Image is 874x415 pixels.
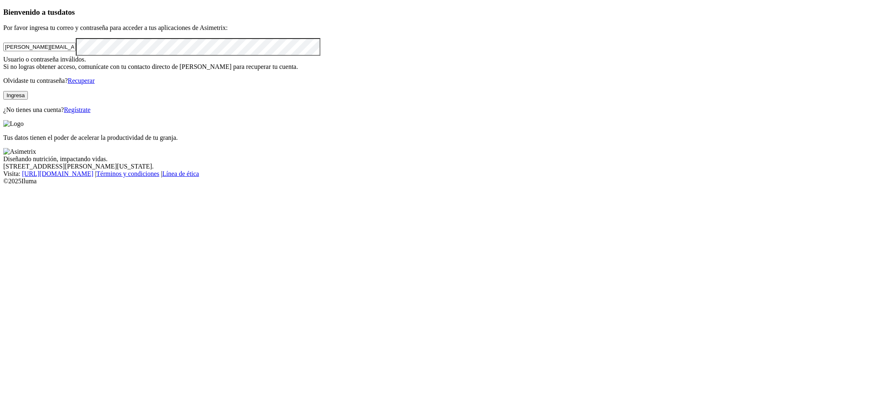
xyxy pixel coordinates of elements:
h3: Bienvenido a tus [3,8,871,17]
input: Tu correo [3,43,76,51]
img: Asimetrix [3,148,36,155]
a: Términos y condiciones [96,170,159,177]
p: Olvidaste tu contraseña? [3,77,871,84]
p: Por favor ingresa tu correo y contraseña para acceder a tus aplicaciones de Asimetrix: [3,24,871,32]
div: Usuario o contraseña inválidos. Si no logras obtener acceso, comunícate con tu contacto directo d... [3,56,871,71]
div: [STREET_ADDRESS][PERSON_NAME][US_STATE]. [3,163,871,170]
a: Regístrate [64,106,91,113]
div: Diseñando nutrición, impactando vidas. [3,155,871,163]
a: [URL][DOMAIN_NAME] [22,170,93,177]
div: © 2025 Iluma [3,178,871,185]
button: Ingresa [3,91,28,100]
p: ¿No tienes una cuenta? [3,106,871,114]
span: datos [57,8,75,16]
div: Visita : | | [3,170,871,178]
p: Tus datos tienen el poder de acelerar la productividad de tu granja. [3,134,871,141]
a: Recuperar [68,77,95,84]
img: Logo [3,120,24,128]
a: Línea de ética [162,170,199,177]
